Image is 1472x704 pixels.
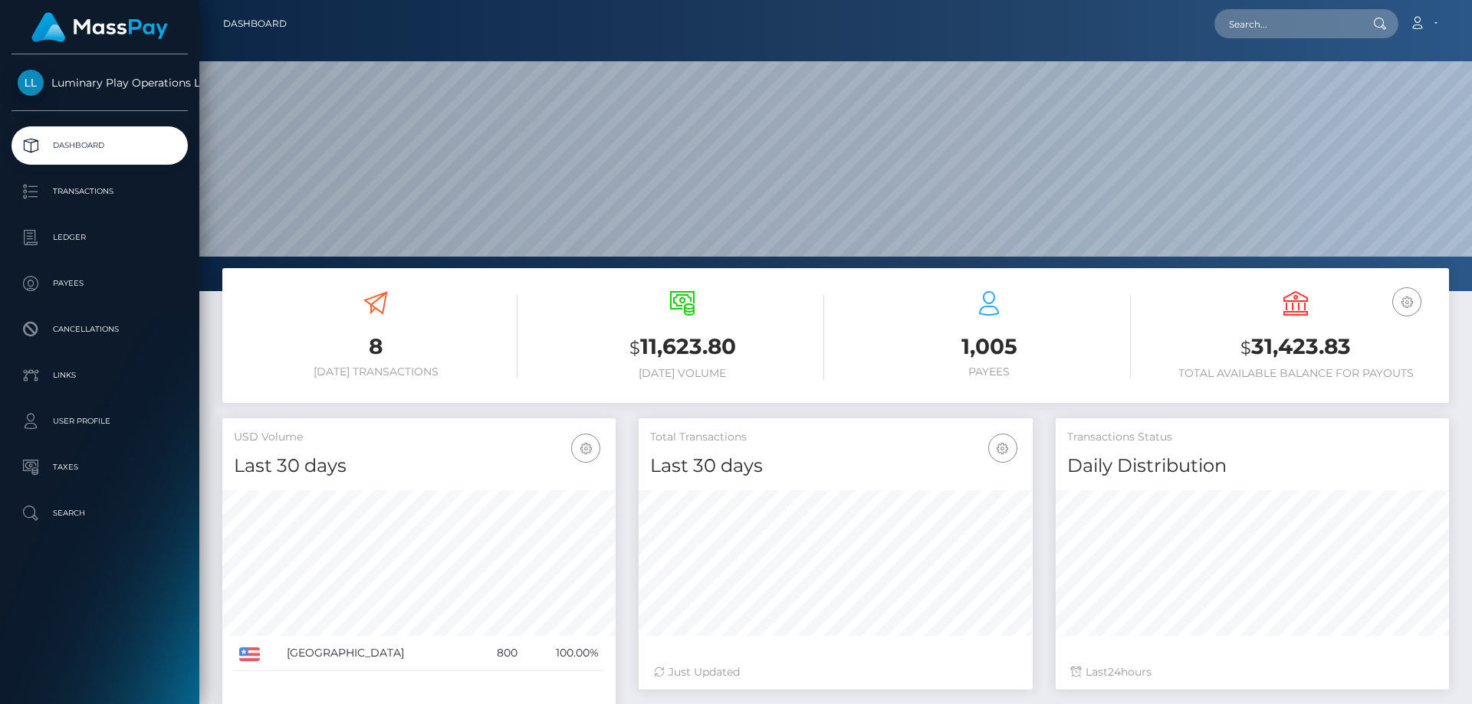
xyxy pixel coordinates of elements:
[1154,332,1437,363] h3: 31,423.83
[11,402,188,440] a: User Profile
[234,453,604,480] h4: Last 30 days
[1067,430,1437,445] h5: Transactions Status
[540,367,824,380] h6: [DATE] Volume
[18,364,182,387] p: Links
[654,664,1017,680] div: Just Updated
[234,430,604,445] h5: USD Volume
[11,126,188,165] a: Dashboard
[1108,665,1121,679] span: 24
[18,410,182,433] p: User Profile
[1214,9,1359,38] input: Search...
[1240,337,1251,359] small: $
[18,134,182,157] p: Dashboard
[18,318,182,341] p: Cancellations
[18,180,182,203] p: Transactions
[847,332,1131,362] h3: 1,005
[1154,367,1437,380] h6: Total Available Balance for Payouts
[1067,453,1437,480] h4: Daily Distribution
[650,430,1020,445] h5: Total Transactions
[11,448,188,486] a: Taxes
[629,337,640,359] small: $
[18,70,44,96] img: Luminary Play Operations Limited
[18,456,182,479] p: Taxes
[523,636,604,671] td: 100.00%
[475,636,523,671] td: 800
[11,172,188,211] a: Transactions
[11,356,188,395] a: Links
[18,502,182,525] p: Search
[11,218,188,257] a: Ledger
[281,636,475,671] td: [GEOGRAPHIC_DATA]
[540,332,824,363] h3: 11,623.80
[18,272,182,295] p: Payees
[11,310,188,349] a: Cancellations
[18,226,182,249] p: Ledger
[11,76,188,90] span: Luminary Play Operations Limited
[650,453,1020,480] h4: Last 30 days
[847,365,1131,378] h6: Payees
[223,8,287,40] a: Dashboard
[234,332,517,362] h3: 8
[11,494,188,532] a: Search
[1071,664,1434,680] div: Last hours
[234,365,517,378] h6: [DATE] Transactions
[11,264,188,303] a: Payees
[31,12,168,42] img: MassPay Logo
[239,647,260,661] img: US.png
